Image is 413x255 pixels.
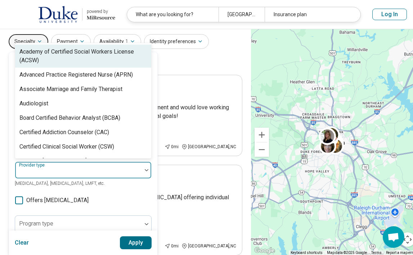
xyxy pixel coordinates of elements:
button: Payment [51,34,91,49]
img: Duke University [38,6,78,23]
button: Specialty [9,34,48,49]
span: Offers [MEDICAL_DATA] [26,196,89,205]
button: Zoom out [255,142,269,157]
div: Certified Clinical Social Worker (CSW) [19,142,114,151]
div: Audiologist [19,99,48,108]
label: Provider type [19,163,46,168]
button: Log In [372,9,407,20]
div: powered by [87,8,115,15]
div: Associate Marriage and Family Therapist [19,85,122,94]
div: Advanced Practice Registered Nurse (APRN) [19,70,133,79]
a: Duke Universitypowered by [12,6,115,23]
div: Open chat [383,226,404,248]
div: Board Certified Behavior Analyst (BCBA) [19,114,120,122]
a: Terms (opens in new tab) [371,251,382,255]
button: Availability1 [94,34,141,49]
button: Apply [120,236,152,249]
div: What are you looking for? [127,7,219,22]
div: Insurance plan [265,7,356,22]
div: 0 mi [165,243,179,249]
span: Map data ©2025 Google [327,251,367,255]
span: 1 [125,38,128,45]
div: [GEOGRAPHIC_DATA], [GEOGRAPHIC_DATA] [219,7,264,22]
div: [GEOGRAPHIC_DATA] , NC [181,243,236,249]
div: Academy of Certified Social Workers License (ACSW) [19,47,147,65]
div: 0 mi [165,144,179,150]
div: [GEOGRAPHIC_DATA] , NC [181,144,236,150]
button: Identity preferences [144,34,209,49]
span: [MEDICAL_DATA], [MEDICAL_DATA], LMFT, etc. [15,181,105,186]
div: Certified [MEDICAL_DATA] Specialist [19,157,113,165]
label: Program type [19,220,53,227]
button: Clear [15,236,29,249]
button: Zoom in [255,128,269,142]
div: Certified Addiction Counselor (CAC) [19,128,109,137]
